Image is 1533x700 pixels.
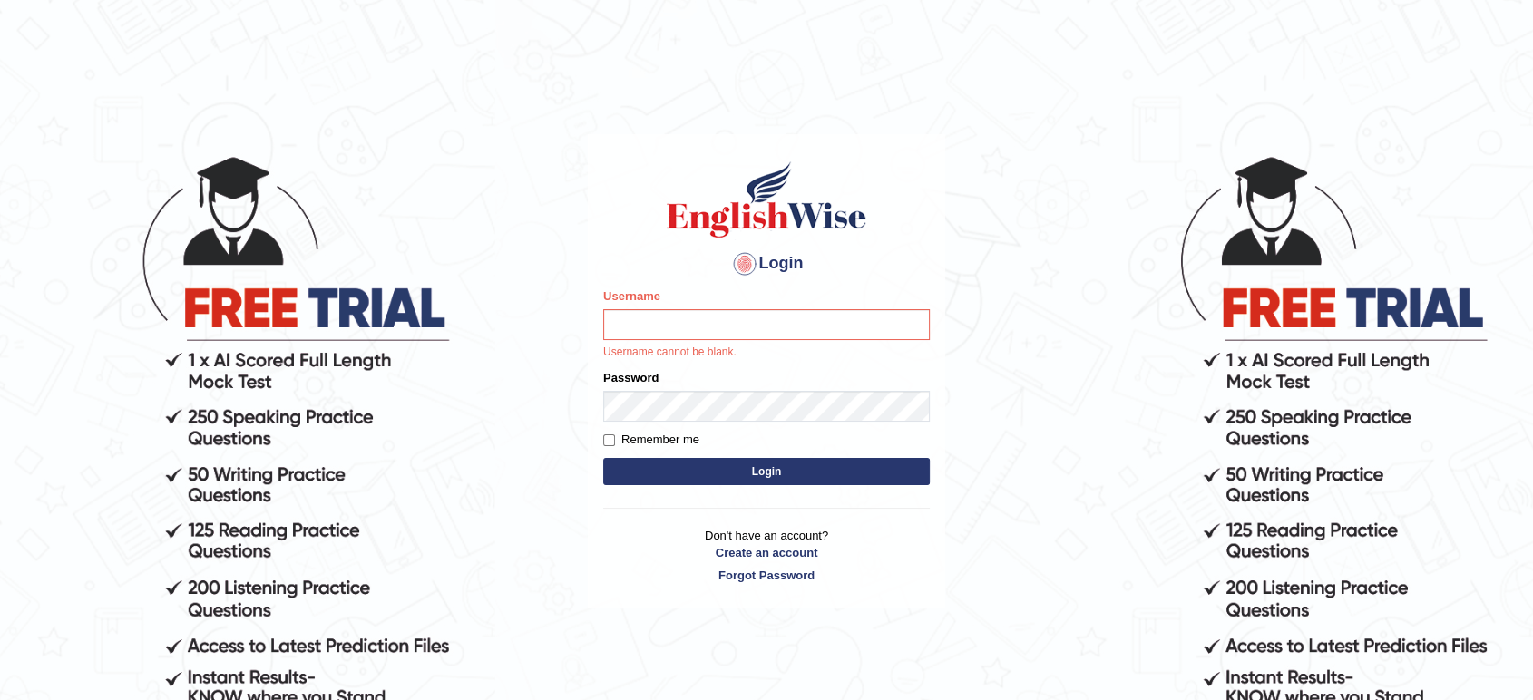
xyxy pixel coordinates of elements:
[603,567,930,584] a: Forgot Password
[603,345,930,361] p: Username cannot be blank.
[663,159,870,240] img: Logo of English Wise sign in for intelligent practice with AI
[603,431,699,449] label: Remember me
[603,434,615,446] input: Remember me
[603,287,660,305] label: Username
[603,527,930,583] p: Don't have an account?
[603,458,930,485] button: Login
[603,369,659,386] label: Password
[603,249,930,278] h4: Login
[603,544,930,561] a: Create an account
